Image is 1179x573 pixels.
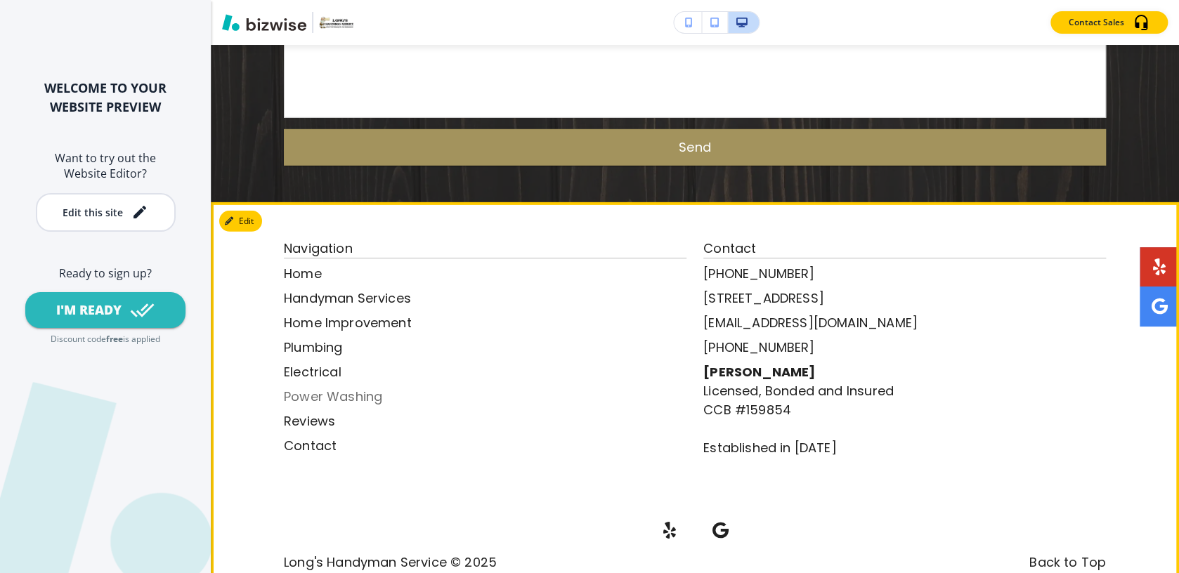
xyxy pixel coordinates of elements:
h6: Want to try out the Website Editor? [22,150,188,182]
a: [PHONE_NUMBER] [703,264,1106,283]
p: Discount code [51,334,106,345]
button: Edit this site [36,193,176,232]
p: Handyman Services [284,289,686,308]
h6: Ready to sign up? [22,265,188,281]
p: Reviews [284,411,686,430]
p: Long's Handyman Service © 2025 [284,553,1106,572]
p: Back to Top [1029,553,1106,572]
a: [EMAIL_ADDRESS][DOMAIN_NAME] [703,313,1106,332]
button: Contact Sales [1050,11,1168,34]
p: Home [284,264,686,283]
div: Edit this site [63,207,123,218]
p: Licensed, Bonded and Insured [703,381,1106,400]
p: is applied [123,334,160,345]
h2: WELCOME TO YOUR WEBSITE PREVIEW [22,79,188,117]
img: Bizwise Logo [222,14,306,31]
p: Navigation [284,239,686,258]
button: Send [284,129,1106,166]
p: Plumbing [284,338,686,357]
p: Power Washing [284,387,686,406]
p: CCB #159854 [703,400,1106,419]
button: I'M READY [25,292,185,328]
a: [PHONE_NUMBER] [703,338,1106,357]
img: Your Logo [319,15,357,29]
p: free [106,334,123,345]
p: Contact Sales [1069,16,1124,29]
button: Edit [219,211,262,232]
a: Social media link to google account [1140,286,1179,326]
a: Social media link to yelp account [1140,247,1179,286]
div: I'M READY [56,301,122,319]
p: Home Improvement [284,313,686,332]
p: Contact [703,239,1106,258]
strong: [PERSON_NAME] [703,363,815,381]
p: Electrical [284,362,686,381]
p: Established in [DATE] [703,438,1106,457]
a: [STREET_ADDRESS] [703,289,1106,308]
p: Contact [284,436,686,455]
